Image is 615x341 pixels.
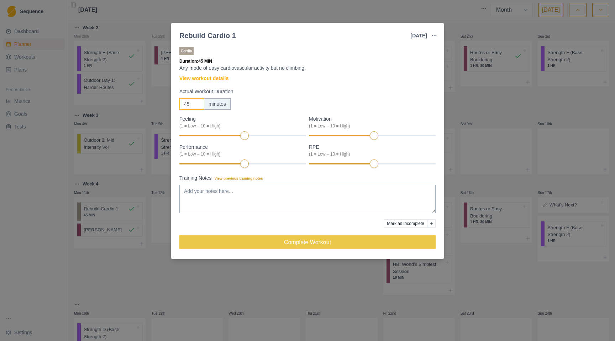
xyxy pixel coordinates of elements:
[179,174,431,182] label: Training Notes
[384,219,427,228] button: Mark as Incomplete
[179,115,302,129] label: Feeling
[215,177,263,180] span: View previous training notes
[179,151,302,157] div: (1 = Low – 10 = High)
[309,115,431,129] label: Motivation
[179,123,302,129] div: (1 = Low – 10 = High)
[309,143,431,157] label: RPE
[427,219,436,228] button: Add reason
[411,32,427,40] p: [DATE]
[179,235,436,249] button: Complete Workout
[179,88,431,95] label: Actual Workout Duration
[179,75,228,82] a: View workout details
[204,98,231,110] div: minutes
[179,143,302,157] label: Performance
[179,30,236,41] div: Rebuild Cardio 1
[179,64,436,72] p: Any mode of easy cardiovascular activity but no climbing.
[179,58,436,64] p: Duration: 45 MIN
[179,47,194,55] p: Cardio
[309,123,431,129] div: (1 = Low – 10 = High)
[309,151,431,157] div: (1 = Low – 10 = High)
